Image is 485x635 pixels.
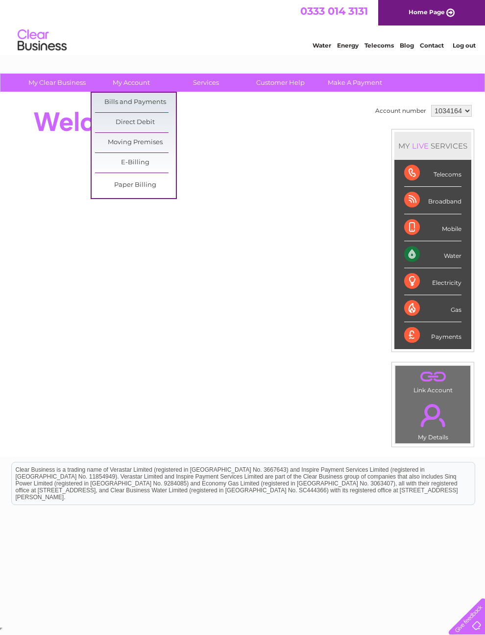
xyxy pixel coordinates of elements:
[420,42,444,49] a: Contact
[95,153,176,173] a: E-Billing
[395,365,471,396] td: Link Account
[300,5,368,17] a: 0333 014 3131
[17,25,67,55] img: logo.png
[313,42,331,49] a: Water
[404,160,461,187] div: Telecoms
[95,113,176,132] a: Direct Debit
[17,74,97,92] a: My Clear Business
[404,214,461,241] div: Mobile
[398,398,468,432] a: .
[394,132,471,160] div: MY SERVICES
[12,5,475,48] div: Clear Business is a trading name of Verastar Limited (registered in [GEOGRAPHIC_DATA] No. 3667643...
[404,295,461,322] div: Gas
[400,42,414,49] a: Blog
[91,74,172,92] a: My Account
[240,74,321,92] a: Customer Help
[453,42,476,49] a: Log out
[410,141,431,151] div: LIVE
[315,74,395,92] a: Make A Payment
[337,42,359,49] a: Energy
[95,133,176,152] a: Moving Premises
[166,74,246,92] a: Services
[404,187,461,214] div: Broadband
[95,93,176,112] a: Bills and Payments
[404,268,461,295] div: Electricity
[373,102,429,119] td: Account number
[395,396,471,444] td: My Details
[95,176,176,195] a: Paper Billing
[404,241,461,268] div: Water
[398,368,468,385] a: .
[404,322,461,349] div: Payments
[364,42,394,49] a: Telecoms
